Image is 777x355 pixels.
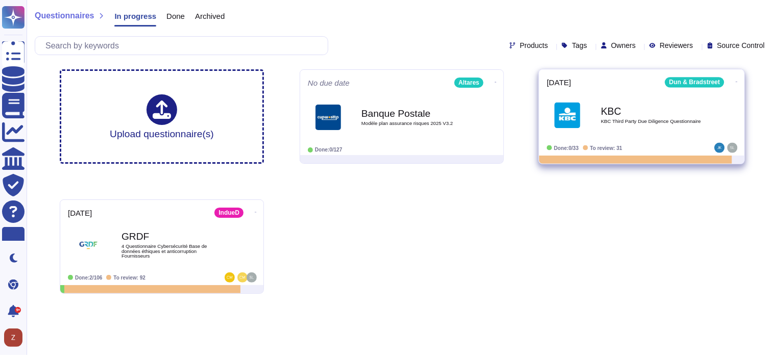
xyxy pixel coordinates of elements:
[110,94,214,139] div: Upload questionnaire(s)
[114,12,156,20] span: In progress
[225,272,235,283] img: user
[547,79,571,86] span: [DATE]
[76,233,101,258] img: Logo
[611,42,636,49] span: Owners
[601,119,704,124] span: KBC Third Party Due Diligence Questionnaire
[572,42,587,49] span: Tags
[195,12,225,20] span: Archived
[315,105,341,130] img: Logo
[68,209,92,217] span: [DATE]
[665,77,724,87] div: Dun & Bradstreet
[166,12,185,20] span: Done
[214,208,244,218] div: IndueD
[454,78,483,88] div: Altares
[727,143,738,153] img: user
[35,12,94,20] span: Questionnaires
[520,42,548,49] span: Products
[122,232,224,241] b: GRDF
[2,326,30,349] button: user
[315,147,342,153] span: Done: 0/127
[660,42,693,49] span: Reviewers
[113,275,145,281] span: To review: 92
[308,79,350,87] span: No due date
[714,143,724,153] img: user
[15,307,21,313] div: 9+
[590,145,622,150] span: To review: 31
[361,109,464,118] b: Banque Postale
[554,102,580,128] img: Logo
[122,244,224,259] span: 4 Questionnaire Cybersécurité Base de données éthiques et anticorruption Fournisseurs
[237,272,248,283] img: user
[40,37,328,55] input: Search by keywords
[554,145,578,150] span: Done: 0/33
[75,275,102,281] span: Done: 2/106
[247,272,257,283] img: user
[361,121,464,126] span: Modèle plan assurance risques 2025 V3.2
[601,106,704,116] b: KBC
[4,328,22,347] img: user
[717,42,765,49] span: Source Control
